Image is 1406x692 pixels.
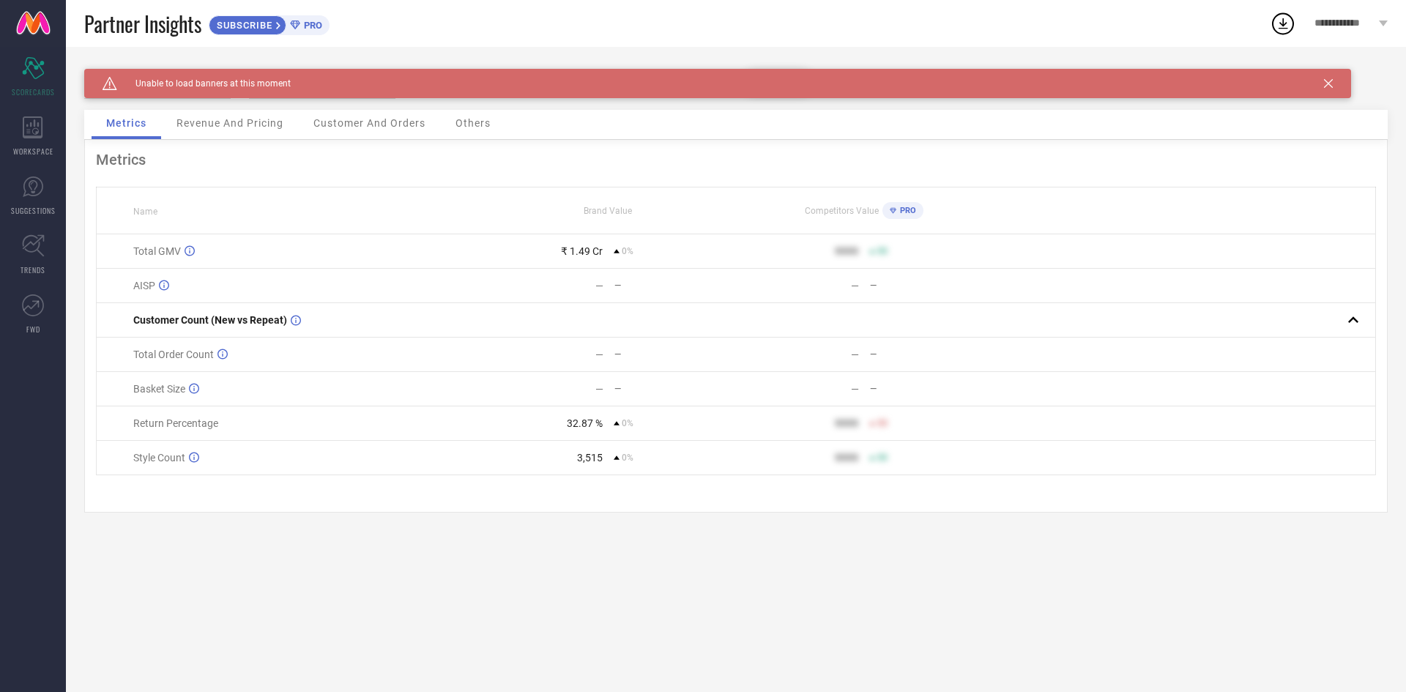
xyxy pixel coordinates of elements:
span: FWD [26,324,40,335]
span: 0% [622,418,633,428]
div: — [870,349,991,360]
span: SUGGESTIONS [11,205,56,216]
div: — [851,349,859,360]
div: Metrics [96,151,1376,168]
span: 50 [877,453,888,463]
span: Style Count [133,452,185,464]
span: AISP [133,280,155,291]
span: 0% [622,453,633,463]
span: 0% [622,246,633,256]
div: — [851,280,859,291]
div: — [595,280,603,291]
div: Open download list [1270,10,1296,37]
span: TRENDS [21,264,45,275]
div: 9999 [835,417,858,429]
span: Revenue And Pricing [176,117,283,129]
span: SUBSCRIBE [209,20,276,31]
div: — [851,383,859,395]
span: Partner Insights [84,9,201,39]
span: Basket Size [133,383,185,395]
span: Customer Count (New vs Repeat) [133,314,287,326]
div: 32.87 % [567,417,603,429]
span: Brand Value [584,206,632,216]
div: 9999 [835,245,858,257]
span: 50 [877,246,888,256]
span: WORKSPACE [13,146,53,157]
span: Total GMV [133,245,181,257]
div: — [870,280,991,291]
div: — [595,383,603,395]
span: Total Order Count [133,349,214,360]
div: Brand [84,69,231,79]
a: SUBSCRIBEPRO [209,12,330,35]
div: 3,515 [577,452,603,464]
div: — [595,349,603,360]
div: — [870,384,991,394]
div: — [614,349,735,360]
div: 9999 [835,452,858,464]
div: ₹ 1.49 Cr [561,245,603,257]
div: — [614,280,735,291]
span: 50 [877,418,888,428]
div: — [614,384,735,394]
span: Customer And Orders [313,117,425,129]
span: Unable to load banners at this moment [117,78,291,89]
span: Metrics [106,117,146,129]
span: SCORECARDS [12,86,55,97]
span: Others [455,117,491,129]
span: Name [133,207,157,217]
span: PRO [300,20,322,31]
span: Return Percentage [133,417,218,429]
span: PRO [896,206,916,215]
span: Competitors Value [805,206,879,216]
